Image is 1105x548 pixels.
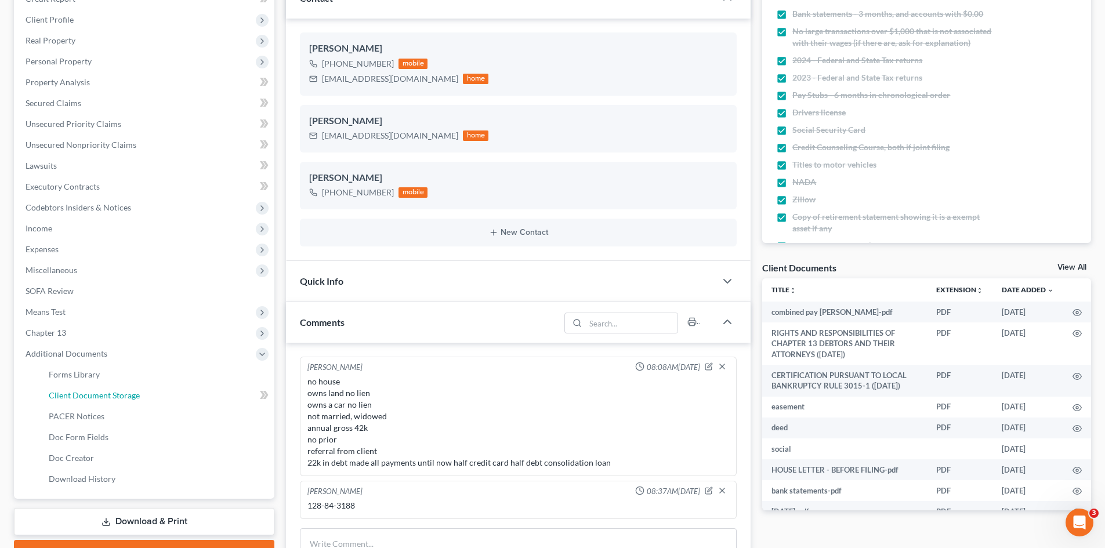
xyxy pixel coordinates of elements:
span: 2024 - Federal and State Tax returns [792,55,922,66]
td: [DATE] [992,459,1063,480]
td: easement [762,397,927,418]
td: CERTIFICATION PURSUANT TO LOCAL BANKRUPTCY RULE 3015-1 ([DATE]) [762,365,927,397]
div: no house owns land no lien owns a car no lien not married, widowed annual gross 42k no prior refe... [307,376,729,469]
span: Drivers license [792,107,846,118]
span: Comments [300,317,345,328]
span: Social Security Card [792,124,865,136]
span: Doc Form Fields [49,432,108,442]
td: [DATE]-pdf [762,501,927,522]
span: Download History [49,474,115,484]
div: [PERSON_NAME] [307,362,363,373]
a: Doc Form Fields [39,427,274,448]
div: mobile [398,59,427,69]
div: Client Documents [762,262,836,274]
div: home [463,130,488,141]
input: Search... [586,313,678,333]
td: PDF [927,365,992,397]
span: 2023 - Federal and State Tax returns [792,72,922,84]
td: [DATE] [992,397,1063,418]
td: PDF [927,322,992,365]
span: Copy of retirement statement showing it is a exempt asset if any [792,211,999,234]
div: [EMAIL_ADDRESS][DOMAIN_NAME] [322,130,458,141]
a: Unsecured Nonpriority Claims [16,135,274,155]
a: Forms Library [39,364,274,385]
div: [EMAIL_ADDRESS][DOMAIN_NAME] [322,73,458,85]
td: bank statements-pdf [762,480,927,501]
span: Zillow [792,194,816,205]
td: deed [762,418,927,438]
span: 08:37AM[DATE] [647,486,700,497]
span: Expenses [26,244,59,254]
i: unfold_more [976,287,983,294]
span: Pay Stubs - 6 months in chronological order [792,89,950,101]
span: Forms Library [49,369,100,379]
td: PDF [927,302,992,322]
td: [DATE] [992,438,1063,459]
div: [PERSON_NAME] [309,114,727,128]
a: Secured Claims [16,93,274,114]
i: expand_more [1047,287,1054,294]
span: Doc Creator [49,453,94,463]
a: Property Analysis [16,72,274,93]
a: Titleunfold_more [771,285,796,294]
i: unfold_more [789,287,796,294]
a: Download History [39,469,274,489]
span: Means Test [26,307,66,317]
div: [PERSON_NAME] [309,42,727,56]
a: Executory Contracts [16,176,274,197]
span: Client Document Storage [49,390,140,400]
iframe: Intercom live chat [1066,509,1093,536]
td: combined pay [PERSON_NAME]-pdf [762,302,927,322]
span: Quick Info [300,275,343,286]
a: PACER Notices [39,406,274,427]
span: Unsecured Nonpriority Claims [26,140,136,150]
span: SOFA Review [26,286,74,296]
span: 3 [1089,509,1099,518]
span: Chapter 13 [26,328,66,337]
td: PDF [927,501,992,522]
td: [DATE] [992,322,1063,365]
a: Doc Creator [39,448,274,469]
td: PDF [927,397,992,418]
span: Bank statements - 3 months, and accounts with $0.00 [792,8,983,20]
span: Executory Contracts [26,182,100,191]
button: New Contact [309,228,727,237]
a: SOFA Review [16,281,274,302]
span: Additional Creditors (Medical, or Creditors not on Credit Report) [792,240,999,263]
a: Extensionunfold_more [936,285,983,294]
a: Lawsuits [16,155,274,176]
td: PDF [927,459,992,480]
span: 08:08AM[DATE] [647,362,700,373]
td: [DATE] [992,418,1063,438]
span: Lawsuits [26,161,57,170]
a: View All [1057,263,1086,271]
div: mobile [398,187,427,198]
span: NADA [792,176,816,188]
div: [PHONE_NUMBER] [322,58,394,70]
span: Real Property [26,35,75,45]
a: Unsecured Priority Claims [16,114,274,135]
div: [PERSON_NAME] [309,171,727,185]
div: 128-84-3188 [307,500,729,511]
td: PDF [927,418,992,438]
td: RIGHTS AND RESPONSIBILITIES OF CHAPTER 13 DEBTORS AND THEIR ATTORNEYS ([DATE]) [762,322,927,365]
div: [PHONE_NUMBER] [322,187,394,198]
span: Unsecured Priority Claims [26,119,121,129]
span: Secured Claims [26,98,81,108]
div: home [463,74,488,84]
td: social [762,438,927,459]
td: [DATE] [992,480,1063,501]
div: [PERSON_NAME] [307,486,363,498]
a: Date Added expand_more [1002,285,1054,294]
span: Codebtors Insiders & Notices [26,202,131,212]
a: Download & Print [14,508,274,535]
span: No large transactions over $1,000 that is not associated with their wages (if there are, ask for ... [792,26,999,49]
span: Miscellaneous [26,265,77,275]
td: HOUSE LETTER - BEFORE FILING-pdf [762,459,927,480]
span: Personal Property [26,56,92,66]
td: [DATE] [992,302,1063,322]
span: Titles to motor vehicles [792,159,876,170]
span: Client Profile [26,14,74,24]
td: [DATE] [992,501,1063,522]
td: PDF [927,480,992,501]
